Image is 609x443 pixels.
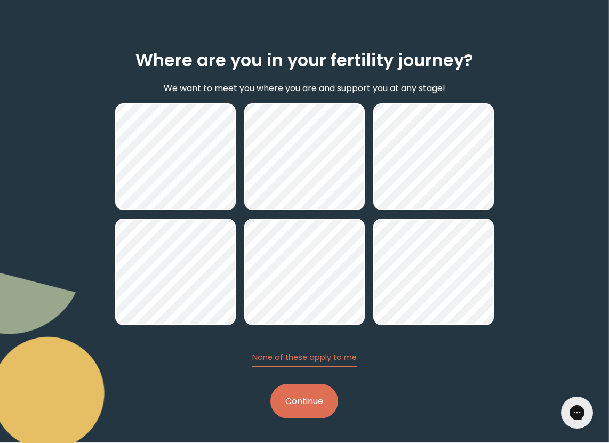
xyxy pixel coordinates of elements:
iframe: Gorgias live chat messenger [556,393,598,432]
button: Continue [270,384,338,418]
p: We want to meet you where you are and support you at any stage! [164,82,445,95]
button: None of these apply to me [252,352,357,367]
h2: Where are you in your fertility journey? [135,47,473,73]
